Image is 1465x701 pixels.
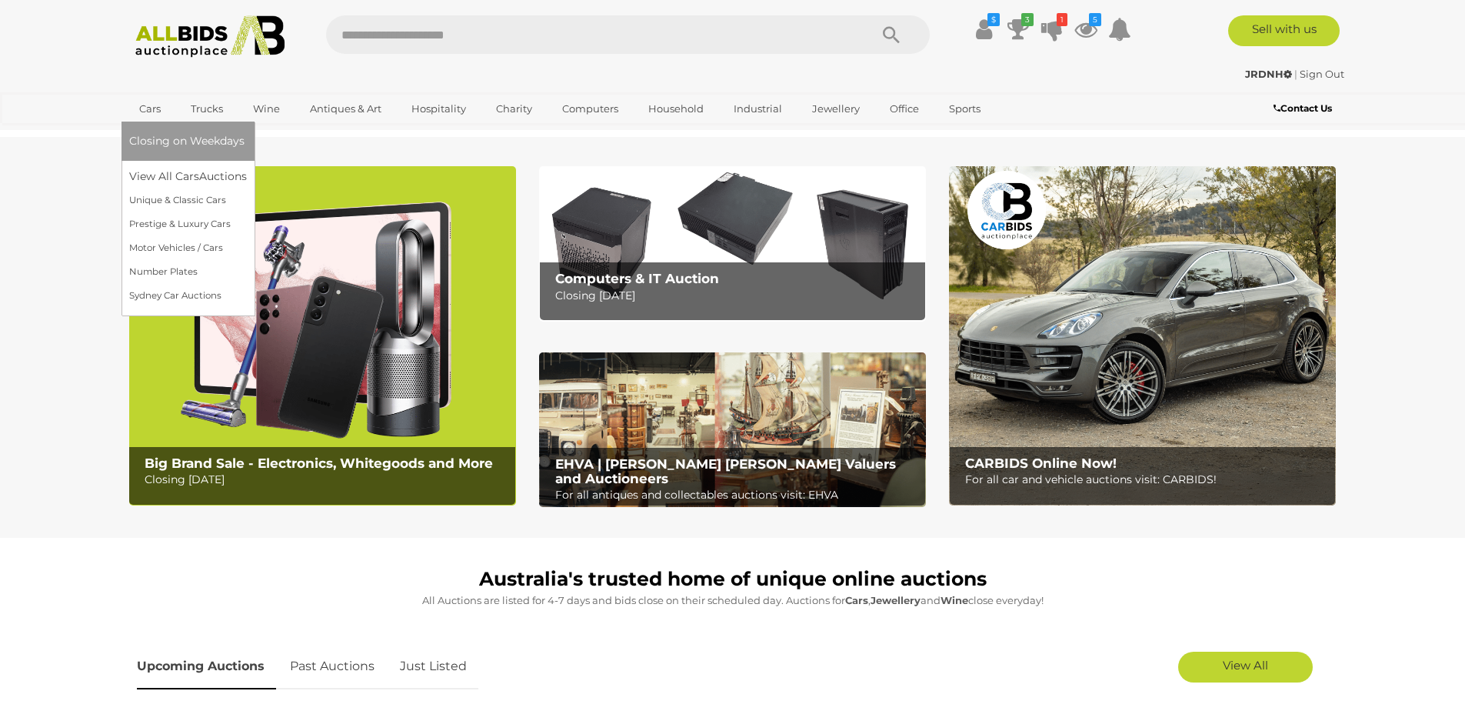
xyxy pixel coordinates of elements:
[1089,13,1101,26] i: 5
[638,96,714,122] a: Household
[1223,658,1268,673] span: View All
[1178,652,1313,683] a: View All
[965,456,1117,471] b: CARBIDS Online Now!
[1274,102,1332,114] b: Contact Us
[555,486,917,505] p: For all antiques and collectables auctions visit: EHVA
[539,352,926,508] a: EHVA | Evans Hastings Valuers and Auctioneers EHVA | [PERSON_NAME] [PERSON_NAME] Valuers and Auct...
[949,166,1336,506] img: CARBIDS Online Now!
[1274,100,1336,117] a: Contact Us
[871,594,921,606] strong: Jewellery
[949,166,1336,506] a: CARBIDS Online Now! CARBIDS Online Now! For all car and vehicle auctions visit: CARBIDS!
[539,166,926,321] img: Computers & IT Auction
[145,470,507,489] p: Closing [DATE]
[552,96,628,122] a: Computers
[137,644,276,689] a: Upcoming Auctions
[1228,15,1340,46] a: Sell with us
[129,166,516,506] img: Big Brand Sale - Electronics, Whitegoods and More
[137,569,1329,590] h1: Australia's trusted home of unique online auctions
[973,15,996,43] a: $
[1021,13,1034,26] i: 3
[853,15,930,54] button: Search
[181,96,233,122] a: Trucks
[941,594,968,606] strong: Wine
[555,286,917,305] p: Closing [DATE]
[555,271,719,286] b: Computers & IT Auction
[1057,13,1067,26] i: 1
[880,96,929,122] a: Office
[278,644,386,689] a: Past Auctions
[486,96,542,122] a: Charity
[129,96,171,122] a: Cars
[145,456,493,471] b: Big Brand Sale - Electronics, Whitegoods and More
[1074,15,1097,43] a: 5
[1040,15,1064,43] a: 1
[724,96,792,122] a: Industrial
[939,96,991,122] a: Sports
[243,96,290,122] a: Wine
[1245,68,1292,80] strong: JRDNH
[802,96,870,122] a: Jewellery
[1245,68,1294,80] a: JRDNH
[539,352,926,508] img: EHVA | Evans Hastings Valuers and Auctioneers
[1300,68,1344,80] a: Sign Out
[555,456,896,486] b: EHVA | [PERSON_NAME] [PERSON_NAME] Valuers and Auctioneers
[137,592,1329,609] p: All Auctions are listed for 4-7 days and bids close on their scheduled day. Auctions for , and cl...
[965,470,1327,489] p: For all car and vehicle auctions visit: CARBIDS!
[129,166,516,506] a: Big Brand Sale - Electronics, Whitegoods and More Big Brand Sale - Electronics, Whitegoods and Mo...
[987,13,1000,26] i: $
[388,644,478,689] a: Just Listed
[845,594,868,606] strong: Cars
[1294,68,1297,80] span: |
[401,96,476,122] a: Hospitality
[1007,15,1030,43] a: 3
[127,15,294,58] img: Allbids.com.au
[300,96,391,122] a: Antiques & Art
[539,166,926,321] a: Computers & IT Auction Computers & IT Auction Closing [DATE]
